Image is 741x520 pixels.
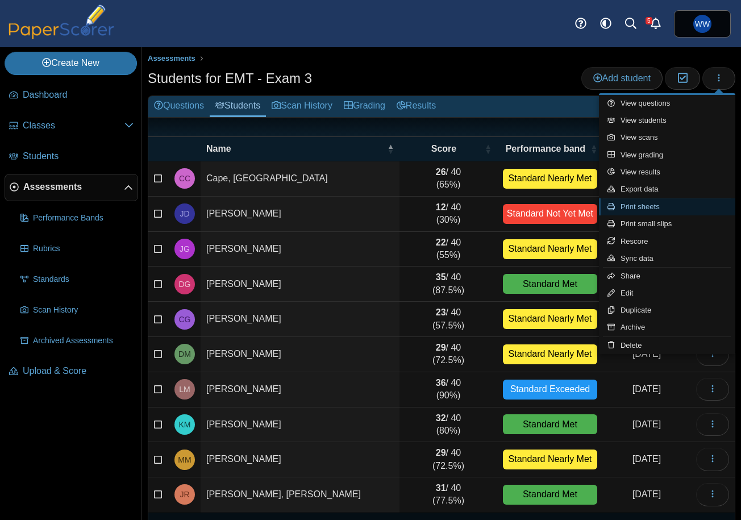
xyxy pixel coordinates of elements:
a: Print small slips [599,215,735,232]
span: Classes [23,119,124,132]
time: Jun 5, 2025 at 7:03 PM [632,419,661,429]
span: Maria Munoz [178,456,191,464]
div: Standard Nearly Met [503,239,597,259]
td: [PERSON_NAME] [201,337,399,372]
span: Score [405,143,482,155]
time: Jul 29, 2025 at 10:54 PM [632,454,661,464]
a: Questions [148,96,210,117]
span: Clarissa Cape [179,174,190,182]
td: [PERSON_NAME] [201,372,399,407]
span: Assessments [23,181,124,193]
a: Scan History [16,297,138,324]
a: Upload & Score [5,358,138,385]
span: Christopher Gauthier [179,315,191,323]
span: Scan History [33,305,134,316]
a: Scan History [266,96,338,117]
span: Performance band : Activate to sort [590,143,597,155]
td: / 40 (55%) [399,232,497,267]
b: 35 [436,272,446,282]
div: Standard Met [503,485,597,505]
b: 23 [436,307,446,317]
a: Grading [338,96,391,117]
div: Standard Met [503,274,597,294]
div: Standard Nearly Met [503,169,597,189]
td: [PERSON_NAME] [201,442,399,477]
div: Standard Nearly Met [503,450,597,469]
span: Performance Bands [33,213,134,224]
a: PaperScorer [5,31,118,41]
b: 36 [436,378,446,388]
a: Archive [599,319,735,336]
b: 29 [436,448,446,457]
div: Standard Nearly Met [503,309,597,329]
a: Rubrics [16,235,138,263]
a: Rescore [599,233,735,250]
span: Name : Activate to invert sorting [387,143,394,155]
a: Alerts [643,11,668,36]
a: View grading [599,147,735,164]
a: Edit [599,285,735,302]
a: View questions [599,95,735,112]
td: [PERSON_NAME] [201,232,399,267]
td: [PERSON_NAME] [201,267,399,302]
span: Name [206,143,385,155]
span: Rubrics [33,243,134,255]
a: Assessments [5,174,138,201]
td: / 40 (90%) [399,372,497,407]
span: Archived Assessments [33,335,134,347]
td: [PERSON_NAME] [201,302,399,337]
a: Assessments [145,52,198,66]
td: / 40 (77.5%) [399,477,497,513]
span: Add student [593,73,651,83]
a: Share [599,268,735,285]
a: Dashboard [5,82,138,109]
time: Jun 7, 2025 at 1:16 PM [632,384,661,394]
a: Students [210,96,266,117]
a: Print sheets [599,198,735,215]
td: / 40 (65%) [399,161,497,197]
a: Sync data [599,250,735,267]
span: Standards [33,274,134,285]
td: [PERSON_NAME], [PERSON_NAME] [201,477,399,513]
img: PaperScorer [5,5,118,39]
a: William Whitney [674,10,731,38]
a: Classes [5,113,138,140]
a: Students [5,143,138,170]
span: David Garza [179,280,191,288]
td: / 40 (57.5%) [399,302,497,337]
a: Archived Assessments [16,327,138,355]
b: 29 [436,343,446,352]
a: View students [599,112,735,129]
span: Justin Garcia [180,245,190,253]
a: Performance Bands [16,205,138,232]
div: Standard Exceeded [503,380,597,400]
time: Jun 5, 2025 at 7:03 PM [632,489,661,499]
b: 31 [436,483,446,493]
a: Standards [16,266,138,293]
span: William Whitney [693,15,711,33]
td: [PERSON_NAME] [201,407,399,443]
span: Dashboard [23,89,134,101]
span: Donovan Magee [178,350,191,358]
b: 22 [436,238,446,247]
td: [PERSON_NAME] [201,197,399,232]
span: Kaylyn Morales [179,421,191,429]
td: / 40 (87.5%) [399,267,497,302]
td: / 40 (30%) [399,197,497,232]
td: / 40 (72.5%) [399,442,497,477]
a: Results [391,96,442,117]
div: Standard Not Yet Met [503,204,597,224]
span: Upload & Score [23,365,134,377]
span: Performance band [503,143,588,155]
span: William Whitney [695,20,710,28]
span: Lucinda Meffert [179,385,190,393]
b: 26 [436,167,446,177]
td: Cape, [GEOGRAPHIC_DATA] [201,161,399,197]
td: / 40 (72.5%) [399,337,497,372]
span: Score : Activate to sort [485,143,492,155]
a: Delete [599,337,735,354]
a: View scans [599,129,735,146]
b: 32 [436,413,446,423]
div: Standard Nearly Met [503,344,597,364]
span: Assessments [148,54,195,63]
